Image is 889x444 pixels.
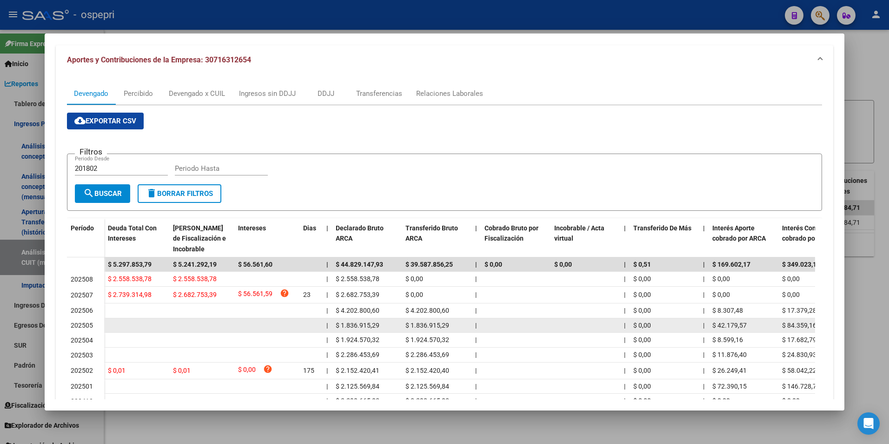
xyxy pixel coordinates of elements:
span: $ 2.682.753,39 [336,291,379,298]
span: | [703,291,704,298]
datatable-header-cell: | [699,218,709,259]
span: $ 0,00 [633,351,651,358]
datatable-header-cell: Deuda Total Con Intereses [104,218,169,259]
span: Buscar [83,189,122,198]
span: 202501 [71,383,93,390]
datatable-header-cell: | [620,218,630,259]
span: | [703,383,704,390]
span: $ 0,00 [405,275,423,283]
span: 202507 [71,291,93,299]
datatable-header-cell: Incobrable / Acta virtual [551,218,620,259]
div: Devengado [74,88,108,99]
span: | [326,291,328,298]
span: $ 0,00 [633,322,651,329]
div: DDJJ [318,88,334,99]
span: Transferido De Más [633,224,691,232]
span: $ 17.682,79 [782,336,816,343]
i: help [280,289,289,298]
span: $ 0,00 [712,397,730,404]
datatable-header-cell: | [323,218,332,259]
span: $ 2.125.569,84 [336,383,379,390]
div: Devengado x CUIL [169,88,225,99]
span: $ 0,00 [712,291,730,298]
span: $ 0,01 [173,367,191,374]
mat-icon: cloud_download [74,115,86,126]
span: | [475,351,477,358]
span: Interés Aporte cobrado por ARCA [712,224,766,242]
mat-expansion-panel-header: Aportes y Contribuciones de la Empresa: 30716312654 [56,45,834,75]
span: Declarado Bruto ARCA [336,224,384,242]
span: Interés Contribución cobrado por ARCA [782,224,843,242]
span: $ 56.561,60 [238,261,272,268]
h3: Filtros [75,147,107,157]
span: $ 0,00 [484,261,502,268]
datatable-header-cell: Interés Aporte cobrado por ARCA [709,218,778,259]
span: | [475,336,477,343]
span: $ 0,01 [108,367,126,374]
span: 202503 [71,351,93,359]
span: | [703,322,704,329]
span: Borrar Filtros [146,189,213,198]
span: $ 0,00 [633,307,651,314]
span: $ 3.290.665,03 [405,397,449,404]
span: | [475,224,477,232]
button: Buscar [75,184,130,203]
span: [PERSON_NAME] de Fiscalización e Incobrable [173,224,226,253]
span: 202504 [71,336,93,344]
span: | [326,261,328,268]
datatable-header-cell: Período [67,218,104,257]
button: Borrar Filtros [138,184,221,203]
button: Exportar CSV [67,113,144,129]
span: $ 0,00 [405,291,423,298]
span: 175 [303,367,314,374]
span: $ 17.379,28 [782,307,816,314]
span: Período [71,224,94,232]
datatable-header-cell: Interés Contribución cobrado por ARCA [778,218,848,259]
span: | [624,261,626,268]
span: | [326,224,328,232]
span: $ 1.836.915,29 [405,322,449,329]
span: | [326,367,328,374]
datatable-header-cell: Transferido De Más [630,218,699,259]
span: | [703,336,704,343]
span: $ 0,00 [554,261,572,268]
span: | [624,397,625,404]
span: Incobrable / Acta virtual [554,224,604,242]
mat-icon: delete [146,188,157,199]
span: $ 0,00 [633,383,651,390]
span: $ 8.599,16 [712,336,743,343]
div: Open Intercom Messenger [857,412,880,435]
span: $ 0,00 [633,291,651,298]
span: | [624,351,625,358]
datatable-header-cell: Declarado Bruto ARCA [332,218,402,259]
span: $ 3.290.665,03 [336,397,379,404]
span: | [326,307,328,314]
span: $ 0,00 [238,364,256,377]
span: | [475,275,477,283]
span: $ 0,00 [782,275,800,283]
span: $ 2.558.538,78 [108,275,152,283]
span: $ 5.241.292,19 [173,261,217,268]
span: | [624,383,625,390]
span: | [624,367,625,374]
datatable-header-cell: Cobrado Bruto por Fiscalización [481,218,551,259]
span: $ 0,51 [633,261,651,268]
span: $ 0,00 [712,275,730,283]
span: Transferido Bruto ARCA [405,224,458,242]
span: 23 [303,291,311,298]
div: Transferencias [356,88,402,99]
span: $ 2.286.453,69 [336,351,379,358]
span: $ 1.924.570,32 [336,336,379,343]
span: | [624,275,625,283]
span: | [624,336,625,343]
span: | [703,261,705,268]
span: | [703,307,704,314]
span: $ 1.924.570,32 [405,336,449,343]
mat-icon: search [83,188,94,199]
span: 202505 [71,322,93,329]
span: $ 0,00 [782,291,800,298]
span: | [475,291,477,298]
span: Deuda Total Con Intereses [108,224,157,242]
span: Aportes y Contribuciones de la Empresa: 30716312654 [67,55,251,64]
span: | [475,261,477,268]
